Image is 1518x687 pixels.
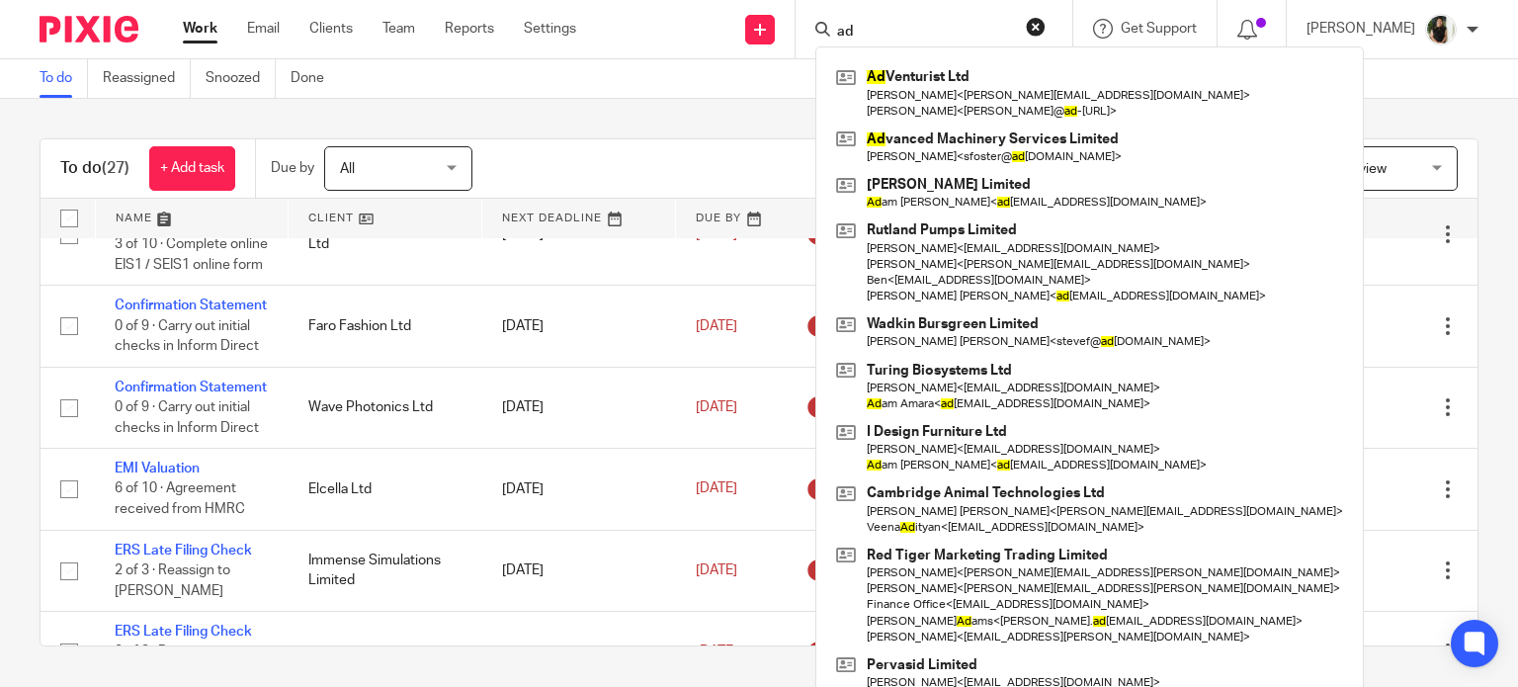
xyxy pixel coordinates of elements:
[102,160,129,176] span: (27)
[340,162,355,176] span: All
[115,645,230,680] span: 2 of 3 · Reassign to [PERSON_NAME]
[524,19,576,39] a: Settings
[309,19,353,39] a: Clients
[115,544,252,558] a: ERS Late Filing Check
[445,19,494,39] a: Reports
[696,319,737,333] span: [DATE]
[115,625,252,639] a: ERS Late Filing Check
[115,482,245,517] span: 6 of 10 · Agreement received from HMRC
[1026,17,1046,37] button: Clear
[482,286,676,367] td: [DATE]
[289,286,482,367] td: Faro Fashion Ltd
[271,158,314,178] p: Due by
[1121,22,1197,36] span: Get Support
[183,19,217,39] a: Work
[60,158,129,179] h1: To do
[115,299,267,312] a: Confirmation Statement
[115,319,259,354] span: 0 of 9 · Carry out initial checks in Inform Direct
[115,462,200,475] a: EMI Valuation
[247,19,280,39] a: Email
[289,367,482,448] td: Wave Photonics Ltd
[40,59,88,98] a: To do
[482,367,676,448] td: [DATE]
[291,59,339,98] a: Done
[149,146,235,191] a: + Add task
[382,19,415,39] a: Team
[1425,14,1457,45] img: Janice%20Tang.jpeg
[115,400,259,435] span: 0 of 9 · Carry out initial checks in Inform Direct
[482,449,676,530] td: [DATE]
[115,381,267,394] a: Confirmation Statement
[289,449,482,530] td: Elcella Ltd
[696,645,737,659] span: [DATE]
[696,563,737,577] span: [DATE]
[1307,19,1415,39] p: [PERSON_NAME]
[696,400,737,414] span: [DATE]
[696,482,737,496] span: [DATE]
[289,530,482,611] td: Immense Simulations Limited
[482,530,676,611] td: [DATE]
[103,59,191,98] a: Reassigned
[835,24,1013,42] input: Search
[115,563,230,598] span: 2 of 3 · Reassign to [PERSON_NAME]
[206,59,276,98] a: Snoozed
[115,237,268,272] span: 3 of 10 · Complete online EIS1 / SEIS1 online form
[40,16,138,43] img: Pixie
